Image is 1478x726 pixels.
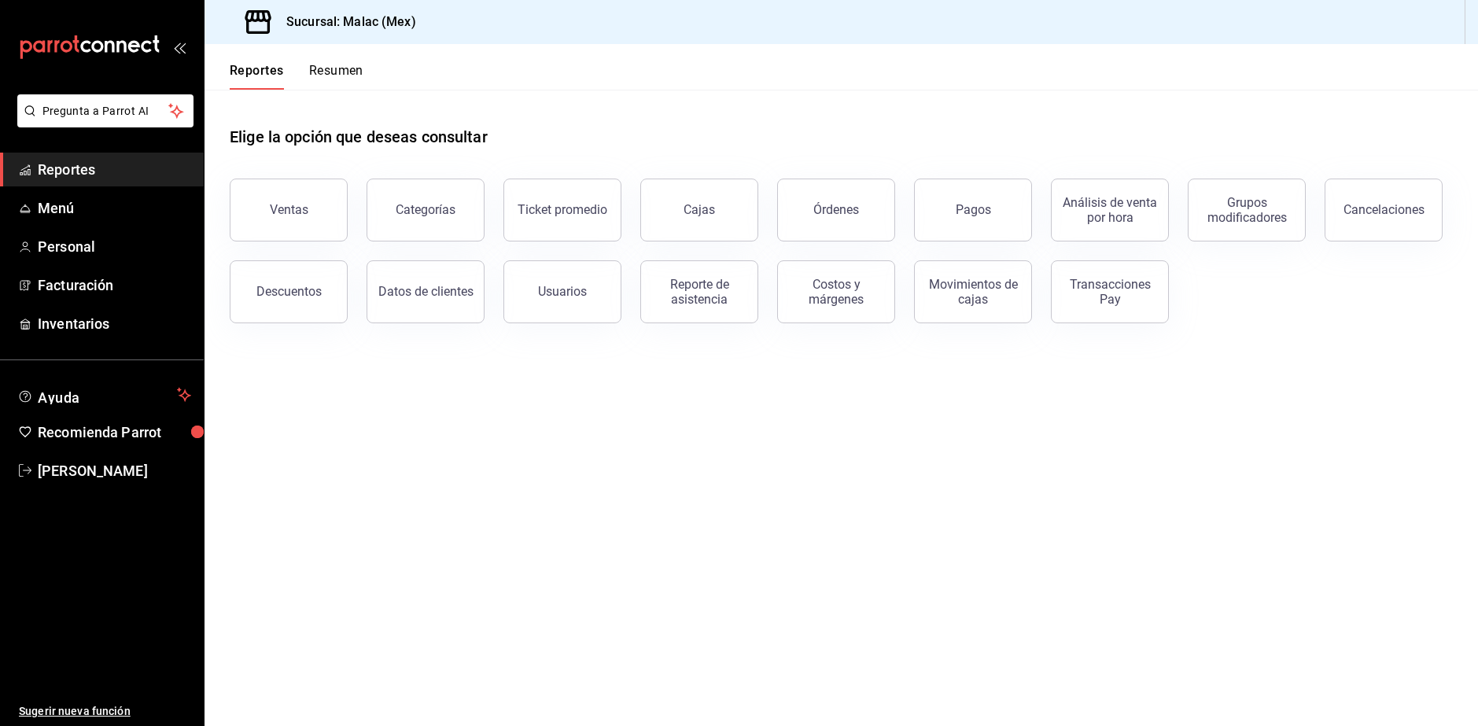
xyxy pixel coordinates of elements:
[914,260,1032,323] button: Movimientos de cajas
[230,260,348,323] button: Descuentos
[1325,179,1443,241] button: Cancelaciones
[19,703,191,720] span: Sugerir nueva función
[813,202,859,217] div: Órdenes
[270,202,308,217] div: Ventas
[230,63,284,90] button: Reportes
[1198,195,1296,225] div: Grupos modificadores
[1061,277,1159,307] div: Transacciones Pay
[38,159,191,180] span: Reportes
[503,179,621,241] button: Ticket promedio
[38,460,191,481] span: [PERSON_NAME]
[230,63,363,90] div: navigation tabs
[38,422,191,443] span: Recomienda Parrot
[787,277,885,307] div: Costos y márgenes
[518,202,607,217] div: Ticket promedio
[684,202,715,217] div: Cajas
[538,284,587,299] div: Usuarios
[924,277,1022,307] div: Movimientos de cajas
[378,284,474,299] div: Datos de clientes
[38,197,191,219] span: Menú
[230,179,348,241] button: Ventas
[38,313,191,334] span: Inventarios
[38,275,191,296] span: Facturación
[1051,179,1169,241] button: Análisis de venta por hora
[1061,195,1159,225] div: Análisis de venta por hora
[11,114,194,131] a: Pregunta a Parrot AI
[17,94,194,127] button: Pregunta a Parrot AI
[173,41,186,53] button: open_drawer_menu
[914,179,1032,241] button: Pagos
[777,179,895,241] button: Órdenes
[651,277,748,307] div: Reporte de asistencia
[274,13,416,31] h3: Sucursal: Malac (Mex)
[1343,202,1425,217] div: Cancelaciones
[777,260,895,323] button: Costos y márgenes
[38,385,171,404] span: Ayuda
[38,236,191,257] span: Personal
[1051,260,1169,323] button: Transacciones Pay
[367,179,485,241] button: Categorías
[367,260,485,323] button: Datos de clientes
[503,260,621,323] button: Usuarios
[309,63,363,90] button: Resumen
[640,260,758,323] button: Reporte de asistencia
[956,202,991,217] div: Pagos
[256,284,322,299] div: Descuentos
[230,125,488,149] h1: Elige la opción que deseas consultar
[1188,179,1306,241] button: Grupos modificadores
[396,202,455,217] div: Categorías
[640,179,758,241] button: Cajas
[42,103,169,120] span: Pregunta a Parrot AI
